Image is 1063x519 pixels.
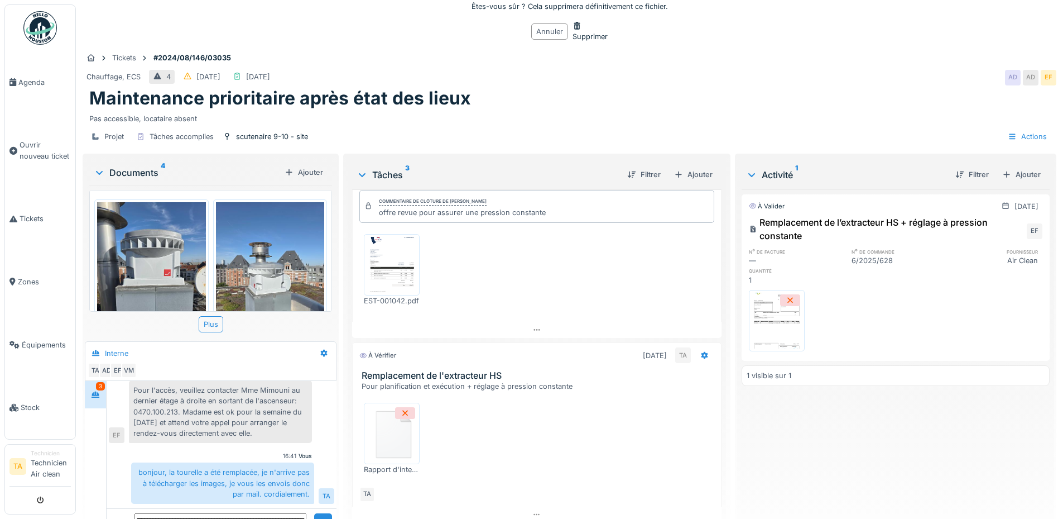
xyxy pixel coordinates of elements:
div: Filtrer [951,167,993,182]
a: TA TechnicienTechnicien Air clean [9,449,71,487]
div: Êtes-vous sûr ? Cela supprimera définitivement ce fichier. [76,1,1063,12]
div: EF [110,363,126,378]
h6: n° de facture [749,248,844,255]
div: Plus [199,316,223,332]
div: offre revue pour assurer une pression constante [379,207,546,218]
img: k15szrotk8xf1dj0d3qv37292z84 [97,202,206,347]
li: TA [9,458,26,475]
span: Agenda [18,77,71,88]
div: [DATE] [1014,201,1038,212]
div: Filtrer [623,167,665,182]
div: Projet [104,131,124,142]
div: À vérifier [359,351,396,360]
sup: 3 [405,168,410,182]
sup: 1 [795,168,798,182]
div: Pour planification et exécution + réglage à pression constante [362,381,716,392]
div: Activité [746,168,946,182]
span: Équipements [22,340,71,350]
span: Ouvrir nouveau ticket [20,140,71,161]
div: TA [88,363,103,378]
a: Ouvrir nouveau ticket [5,114,75,188]
div: TA [675,347,691,363]
div: EST-001042.pdf [364,296,420,306]
div: Technicien [31,449,71,458]
div: Commentaire de clôture de [PERSON_NAME] [379,198,487,206]
a: Zones [5,250,75,313]
img: zx7wgt44radcjkv0di2nz9jprxv5 [216,202,325,347]
div: Ajouter [998,167,1045,182]
a: Équipements [5,313,75,377]
div: TA [319,488,334,504]
div: Ajouter [670,167,717,182]
div: 16:41 [283,452,296,460]
span: Zones [18,277,71,287]
div: EF [109,427,124,443]
div: 3 [96,382,105,391]
div: [DATE] [196,72,220,82]
div: scutenaire 9-10 - site [236,131,308,142]
div: — [749,255,844,266]
a: Stock [5,376,75,439]
div: Annuler [531,23,568,40]
li: Technicien Air clean [31,449,71,484]
h6: quantité [749,267,844,274]
div: Tâches [357,168,618,182]
h6: fournisseur [947,248,1042,255]
h1: Maintenance prioritaire après état des lieux [89,88,471,109]
div: AD [99,363,114,378]
a: Agenda [5,51,75,114]
sup: 4 [161,166,165,179]
div: Air Clean [947,255,1042,266]
img: m65dj47r3xt056opaxrne4pb2n2t [752,293,802,349]
div: Interne [105,348,128,359]
div: Supprimer [573,21,608,42]
div: VM [121,363,137,378]
h3: Remplacement de l'extracteur HS [362,370,716,381]
span: Tickets [20,213,71,224]
div: Documents [94,166,280,179]
div: AD [1023,70,1038,85]
div: 6/2025/628 [852,255,947,266]
div: Ajouter [280,165,328,180]
div: Tickets [112,53,136,63]
div: À valider [749,202,785,211]
div: Tâches accomplies [150,131,214,142]
div: EF [1027,223,1042,239]
span: Stock [21,402,71,413]
div: EF [1041,70,1056,85]
div: 1 visible sur 1 [747,370,791,381]
img: 84750757-fdcc6f00-afbb-11ea-908a-1074b026b06b.png [367,406,417,461]
strong: #2024/08/146/03035 [149,53,235,63]
img: vglz2bfng14jweic2a8zntgk0lzi [367,237,417,293]
div: Vous [299,452,312,460]
img: Badge_color-CXgf-gQk.svg [23,11,57,45]
div: Pour l'accès, veuillez contacter Mme Mimouni au dernier étage à droite en sortant de l'ascenseur:... [129,380,312,443]
div: [DATE] [246,72,270,82]
div: 4 [166,72,171,82]
div: Actions [1003,128,1052,145]
div: Chauffage, ECS [86,72,141,82]
div: Remplacement de l’extracteur HS + réglage à pression constante [749,216,1024,242]
div: [DATE] [643,350,667,361]
div: 1 [749,275,844,285]
div: TA [359,487,375,502]
div: bonjour, la tourelle a été remplacée, je n'arrive pas à télécharger les images, je vous les envoi... [131,463,314,504]
div: Pas accessible, locataire absent [89,109,1050,124]
div: Rapport d'intevention [DATE].odt [364,464,420,475]
a: Tickets [5,188,75,251]
h6: n° de commande [852,248,947,255]
div: AD [1005,70,1021,85]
